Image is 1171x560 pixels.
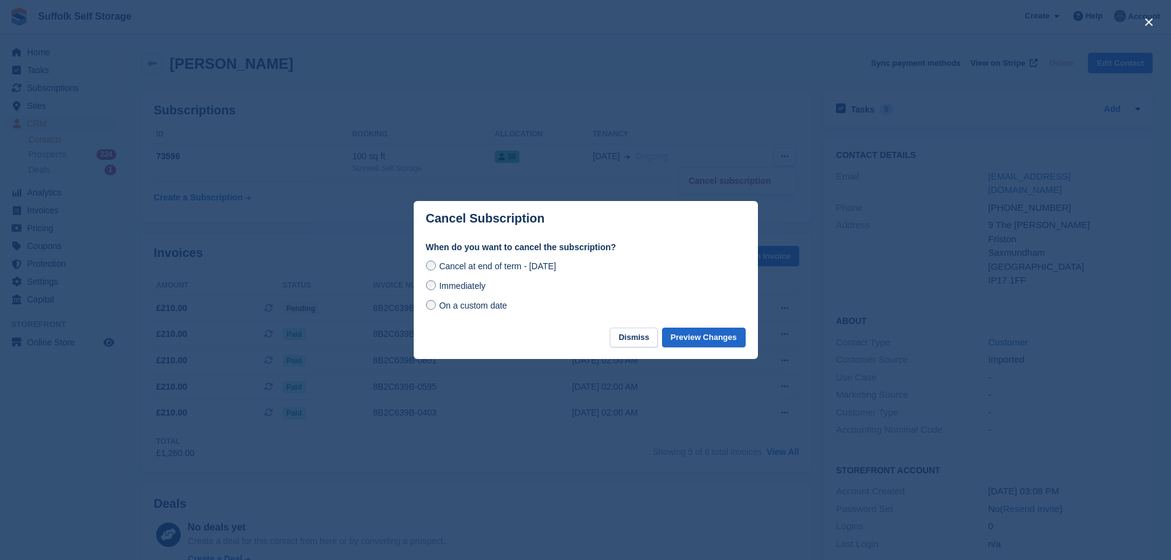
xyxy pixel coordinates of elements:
span: On a custom date [439,301,507,310]
span: Cancel at end of term - [DATE] [439,261,556,271]
input: Cancel at end of term - [DATE] [426,261,436,270]
span: Immediately [439,281,485,291]
label: When do you want to cancel the subscription? [426,241,746,254]
button: Preview Changes [662,328,746,348]
input: On a custom date [426,300,436,310]
input: Immediately [426,280,436,290]
button: Dismiss [610,328,658,348]
button: close [1139,12,1159,32]
p: Cancel Subscription [426,211,545,226]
